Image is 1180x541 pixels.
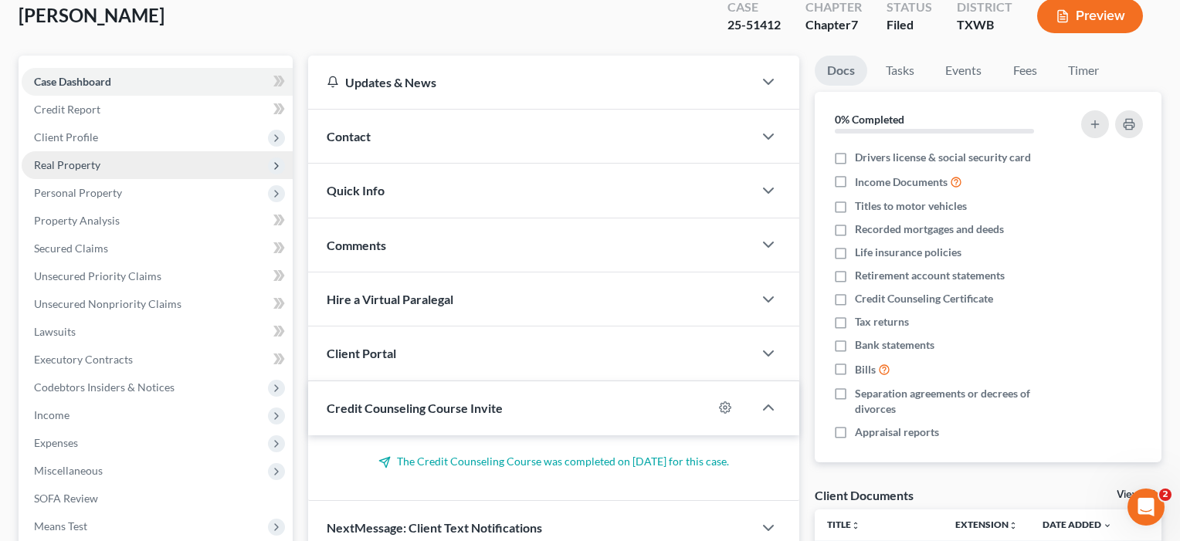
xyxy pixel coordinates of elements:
[34,408,70,421] span: Income
[22,96,293,123] a: Credit Report
[327,292,453,306] span: Hire a Virtual Paralegal
[22,235,293,262] a: Secured Claims
[34,325,76,338] span: Lawsuits
[851,17,858,32] span: 7
[22,485,293,512] a: SOFA Review
[827,519,860,530] a: Titleunfold_more
[1009,521,1018,530] i: unfold_more
[855,337,934,353] span: Bank statements
[22,346,293,374] a: Executory Contracts
[855,174,948,190] span: Income Documents
[327,520,542,535] span: NextMessage: Client Text Notifications
[855,245,961,260] span: Life insurance policies
[1043,519,1112,530] a: Date Added expand_more
[34,186,122,199] span: Personal Property
[855,424,939,440] span: Appraisal reports
[19,4,164,26] span: [PERSON_NAME]
[34,103,100,116] span: Credit Report
[1103,521,1112,530] i: expand_more
[855,150,1031,165] span: Drivers license & social security card
[34,380,175,394] span: Codebtors Insiders & Notices
[34,436,78,449] span: Expenses
[34,353,133,366] span: Executory Contracts
[34,242,108,255] span: Secured Claims
[34,464,103,477] span: Miscellaneous
[855,291,993,306] span: Credit Counseling Certificate
[887,16,932,34] div: Filed
[855,198,967,214] span: Titles to motor vehicles
[22,318,293,346] a: Lawsuits
[327,346,396,360] span: Client Portal
[22,207,293,235] a: Property Analysis
[805,16,862,34] div: Chapter
[855,314,909,330] span: Tax returns
[34,269,161,282] span: Unsecured Priority Claims
[327,238,386,252] span: Comments
[1117,489,1155,500] a: View All
[1127,489,1165,526] iframe: Intercom live chat
[34,519,87,533] span: Means Test
[22,68,293,96] a: Case Dashboard
[1000,56,1049,86] a: Fees
[855,221,1004,237] span: Recorded mortgages and deeds
[835,113,904,126] strong: 0% Completed
[327,129,371,144] span: Contact
[34,492,98,505] span: SOFA Review
[22,262,293,290] a: Unsecured Priority Claims
[327,183,385,198] span: Quick Info
[34,158,100,171] span: Real Property
[34,214,120,227] span: Property Analysis
[34,130,98,144] span: Client Profile
[815,487,914,503] div: Client Documents
[851,521,860,530] i: unfold_more
[873,56,927,86] a: Tasks
[855,386,1062,417] span: Separation agreements or decrees of divorces
[327,74,734,90] div: Updates & News
[855,268,1005,283] span: Retirement account statements
[955,519,1018,530] a: Extensionunfold_more
[815,56,867,86] a: Docs
[327,401,503,415] span: Credit Counseling Course Invite
[34,75,111,88] span: Case Dashboard
[22,290,293,318] a: Unsecured Nonpriority Claims
[957,16,1012,34] div: TXWB
[327,454,781,469] p: The Credit Counseling Course was completed on [DATE] for this case.
[933,56,994,86] a: Events
[34,297,181,310] span: Unsecured Nonpriority Claims
[727,16,781,34] div: 25-51412
[1056,56,1111,86] a: Timer
[1159,489,1172,501] span: 2
[855,362,876,377] span: Bills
